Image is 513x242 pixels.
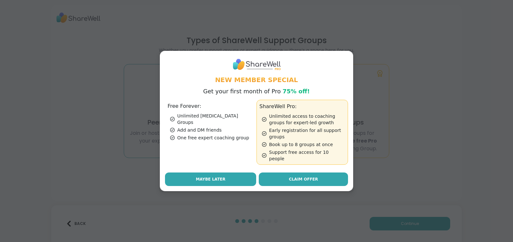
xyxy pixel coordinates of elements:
h1: New Member Special [165,75,348,84]
div: Add and DM friends [170,127,254,133]
button: Maybe Later [165,172,256,186]
div: Unlimited access to coaching groups for expert-led growth [262,113,345,126]
p: Get your first month of Pro [203,87,310,96]
div: Book up to 8 groups at once [262,141,345,148]
div: Early registration for all support groups [262,127,345,140]
span: Maybe Later [196,176,226,182]
span: 75% off! [283,88,310,95]
span: Claim Offer [289,176,318,182]
div: Support free access for 10 people [262,149,345,162]
img: ShareWell Logo [232,56,281,72]
a: Claim Offer [259,172,348,186]
h3: ShareWell Pro: [259,103,345,110]
div: Unlimited [MEDICAL_DATA] Groups [170,113,254,126]
div: One free expert coaching group [170,135,254,141]
h3: Free Forever: [168,102,254,110]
